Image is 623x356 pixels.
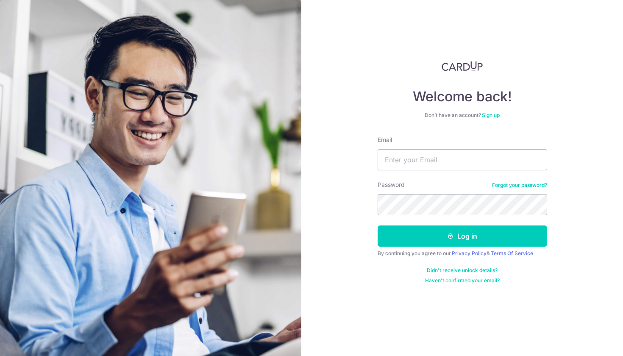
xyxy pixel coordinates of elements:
input: Enter your Email [378,149,547,170]
h4: Welcome back! [378,88,547,105]
label: Email [378,136,392,144]
button: Log in [378,225,547,247]
a: Haven't confirmed your email? [425,277,500,284]
a: Forgot your password? [492,182,547,189]
div: By continuing you agree to our & [378,250,547,257]
img: CardUp Logo [442,61,483,71]
a: Didn't receive unlock details? [427,267,498,274]
label: Password [378,181,405,189]
a: Privacy Policy [452,250,487,256]
div: Don’t have an account? [378,112,547,119]
a: Sign up [482,112,500,118]
a: Terms Of Service [491,250,533,256]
